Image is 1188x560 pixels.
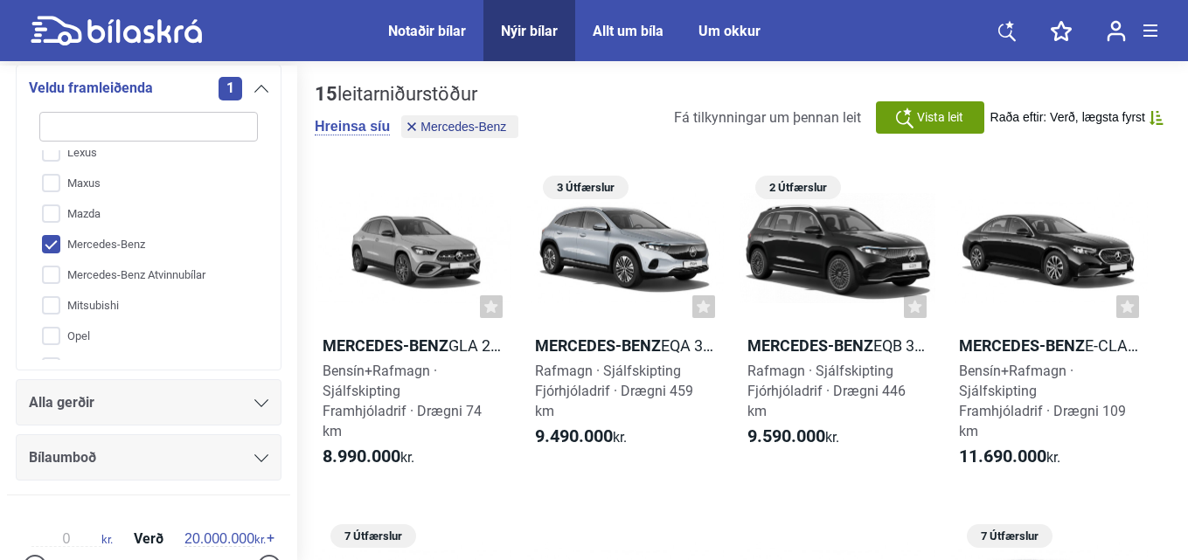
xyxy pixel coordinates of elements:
span: 7 Útfærslur [976,524,1044,548]
h2: E-Class Saloon E 300 e [951,335,1148,356]
b: Mercedes-Benz [959,336,1085,355]
span: Vista leit [917,108,963,127]
span: Bensín+Rafmagn · Sjálfskipting Framhjóladrif · Drægni 74 km [323,363,482,439]
a: Nýir bílar [501,23,558,39]
img: user-login.svg [1107,20,1126,42]
span: Bensín+Rafmagn · Sjálfskipting Framhjóladrif · Drægni 109 km [959,363,1126,439]
button: Raða eftir: Verð, lægsta fyrst [990,110,1164,125]
h2: GLA 250e [315,335,511,356]
span: kr. [31,531,113,547]
a: Mercedes-BenzE-Class Saloon E 300 eBensín+Rafmagn · SjálfskiptingFramhjóladrif · Drægni 109 km11.... [951,169,1148,483]
span: Fá tilkynningar um þennan leit [674,109,861,126]
b: Mercedes-Benz [323,336,448,355]
span: Mercedes-Benz [420,121,506,133]
span: Rafmagn · Sjálfskipting Fjórhjóladrif · Drægni 459 km [535,363,693,419]
b: 11.690.000 [959,446,1046,467]
span: Verð [129,532,168,546]
span: 7 Útfærslur [339,524,407,548]
span: Veldu framleiðenda [29,76,153,100]
div: leitarniðurstöður [315,83,523,106]
b: 9.490.000 [535,425,613,446]
span: kr. [959,446,1060,467]
button: Hreinsa síu [315,118,390,135]
b: Mercedes-Benz [535,336,661,355]
a: Allt um bíla [593,23,663,39]
h2: EQA 300 4MATIC [527,335,724,356]
a: Mercedes-BenzGLA 250eBensín+Rafmagn · SjálfskiptingFramhjóladrif · Drægni 74 km8.990.000kr. [315,169,511,483]
span: Raða eftir: Verð, lægsta fyrst [990,110,1145,125]
a: Um okkur [698,23,761,39]
h2: EQB 300 4MATIC [740,335,936,356]
span: kr. [184,531,266,547]
span: kr. [535,426,627,447]
b: 15 [315,83,337,105]
b: 9.590.000 [747,425,825,446]
span: Bílaumboð [29,446,96,470]
span: 1 [219,77,242,100]
span: Rafmagn · Sjálfskipting Fjórhjóladrif · Drægni 446 km [747,363,906,419]
span: kr. [747,426,839,447]
span: 3 Útfærslur [552,176,620,199]
span: kr. [323,446,414,467]
b: 8.990.000 [323,446,400,467]
a: 2 ÚtfærslurMercedes-BenzEQB 300 4MATICRafmagn · SjálfskiptingFjórhjóladrif · Drægni 446 km9.590.0... [740,169,936,483]
a: Notaðir bílar [388,23,466,39]
span: 2 Útfærslur [764,176,832,199]
b: Mercedes-Benz [747,336,873,355]
button: Mercedes-Benz [401,115,518,138]
span: Alla gerðir [29,391,94,415]
a: 3 ÚtfærslurMercedes-BenzEQA 300 4MATICRafmagn · SjálfskiptingFjórhjóladrif · Drægni 459 km9.490.0... [527,169,724,483]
